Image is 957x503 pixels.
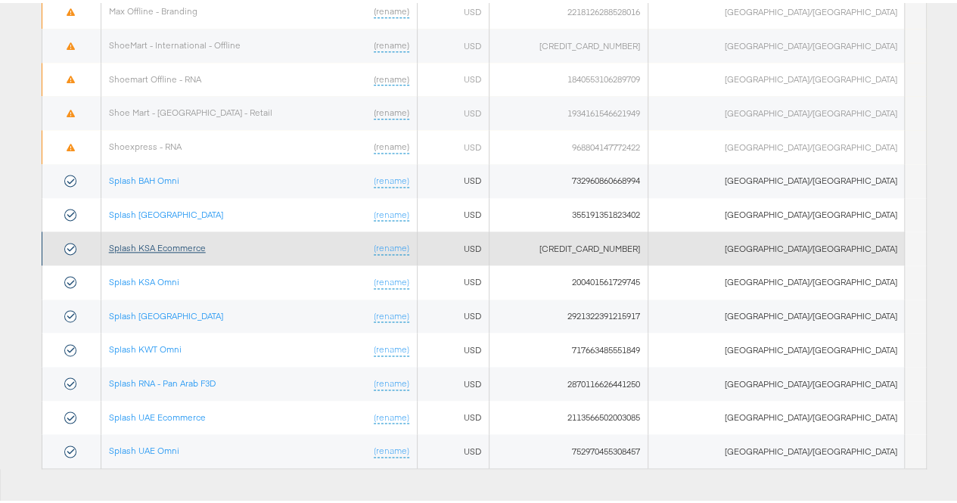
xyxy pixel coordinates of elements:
a: (rename) [374,239,409,252]
td: USD [417,60,489,94]
td: [GEOGRAPHIC_DATA]/[GEOGRAPHIC_DATA] [648,195,905,229]
td: USD [417,228,489,262]
td: 2870116626441250 [489,364,648,398]
td: 752970455308457 [489,431,648,465]
td: [GEOGRAPHIC_DATA]/[GEOGRAPHIC_DATA] [648,26,905,60]
td: [GEOGRAPHIC_DATA]/[GEOGRAPHIC_DATA] [648,93,905,127]
a: Splash KSA Omni [109,273,179,284]
a: (rename) [374,104,409,116]
a: (rename) [374,408,409,421]
a: ShoeMart - International - Offline [109,36,241,48]
td: 200401561729745 [489,262,648,297]
td: 2113566502003085 [489,398,648,432]
a: Splash BAH Omni [109,172,179,183]
a: Splash [GEOGRAPHIC_DATA] [109,206,223,217]
td: USD [417,398,489,432]
td: USD [417,262,489,297]
a: (rename) [374,172,409,185]
a: (rename) [374,138,409,151]
td: 1840553106289709 [489,60,648,94]
a: Shoexpress - RNA [109,138,182,149]
a: Shoemart Offline - RNA [109,70,201,82]
td: USD [417,161,489,195]
td: [GEOGRAPHIC_DATA]/[GEOGRAPHIC_DATA] [648,297,905,331]
a: (rename) [374,206,409,219]
a: Splash UAE Ecommerce [109,408,206,420]
td: [GEOGRAPHIC_DATA]/[GEOGRAPHIC_DATA] [648,364,905,398]
td: [CREDIT_CARD_NUMBER] [489,26,648,60]
td: USD [417,364,489,398]
td: USD [417,297,489,331]
a: Splash UAE Omni [109,442,179,453]
a: (rename) [374,70,409,83]
a: (rename) [374,374,409,387]
td: [GEOGRAPHIC_DATA]/[GEOGRAPHIC_DATA] [648,60,905,94]
td: [GEOGRAPHIC_DATA]/[GEOGRAPHIC_DATA] [648,398,905,432]
a: (rename) [374,36,409,49]
a: Splash KWT Omni [109,340,182,352]
td: USD [417,127,489,161]
td: [CREDIT_CARD_NUMBER] [489,228,648,262]
a: Splash [GEOGRAPHIC_DATA] [109,307,223,318]
a: Splash RNA - Pan Arab F3D [109,374,216,386]
td: 717663485551849 [489,330,648,364]
td: [GEOGRAPHIC_DATA]/[GEOGRAPHIC_DATA] [648,262,905,297]
td: [GEOGRAPHIC_DATA]/[GEOGRAPHIC_DATA] [648,161,905,195]
td: [GEOGRAPHIC_DATA]/[GEOGRAPHIC_DATA] [648,330,905,364]
td: 968804147772422 [489,127,648,161]
a: (rename) [374,307,409,320]
a: (rename) [374,2,409,15]
a: Splash KSA Ecommerce [109,239,206,250]
a: Shoe Mart - [GEOGRAPHIC_DATA] - Retail [109,104,272,115]
td: 732960860668994 [489,161,648,195]
td: USD [417,330,489,364]
td: 355191351823402 [489,195,648,229]
a: (rename) [374,442,409,455]
td: 2921322391215917 [489,297,648,331]
td: [GEOGRAPHIC_DATA]/[GEOGRAPHIC_DATA] [648,228,905,262]
a: (rename) [374,273,409,286]
td: USD [417,93,489,127]
a: Max Offline - Branding [109,2,197,14]
td: USD [417,195,489,229]
td: [GEOGRAPHIC_DATA]/[GEOGRAPHIC_DATA] [648,127,905,161]
a: (rename) [374,340,409,353]
td: 1934161546621949 [489,93,648,127]
td: USD [417,431,489,465]
td: [GEOGRAPHIC_DATA]/[GEOGRAPHIC_DATA] [648,431,905,465]
td: USD [417,26,489,60]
